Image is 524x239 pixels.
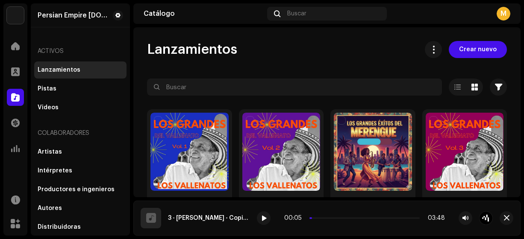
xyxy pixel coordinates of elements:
[423,215,445,222] div: 03:48
[38,167,72,174] div: Intérpretes
[34,41,127,61] re-a-nav-header: Activos
[287,10,306,17] span: Buscar
[147,79,442,96] input: Buscar
[34,181,127,198] re-m-nav-item: Productores e ingenieros
[34,219,127,236] re-m-nav-item: Distribuidoras
[38,67,80,73] div: Lanzamientos
[34,80,127,97] re-m-nav-item: Pistas
[34,123,127,143] re-a-nav-header: Colaboradores
[497,7,510,20] div: M
[38,224,81,230] div: Distribuidoras
[38,104,59,111] div: Videos
[284,215,306,222] div: 00:05
[34,200,127,217] re-m-nav-item: Autores
[34,61,127,79] re-m-nav-item: Lanzamientos
[34,143,127,160] re-m-nav-item: Artistas
[38,205,62,212] div: Autores
[38,12,109,19] div: Persian Empire Co.Ltd
[459,41,497,58] span: Crear nuevo
[34,99,127,116] re-m-nav-item: Videos
[449,41,507,58] button: Crear nuevo
[38,85,56,92] div: Pistas
[38,149,62,155] div: Artistas
[147,41,237,58] span: Lanzamientos
[144,10,264,17] div: Catálogo
[38,186,115,193] div: Productores e ingenieros
[168,215,250,222] div: 3 - [PERSON_NAME] - Copita de Licor.wav
[7,7,24,24] img: 0a5ca12c-3e1d-4fcd-8163-262ad4c836ab
[34,162,127,179] re-m-nav-item: Intérpretes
